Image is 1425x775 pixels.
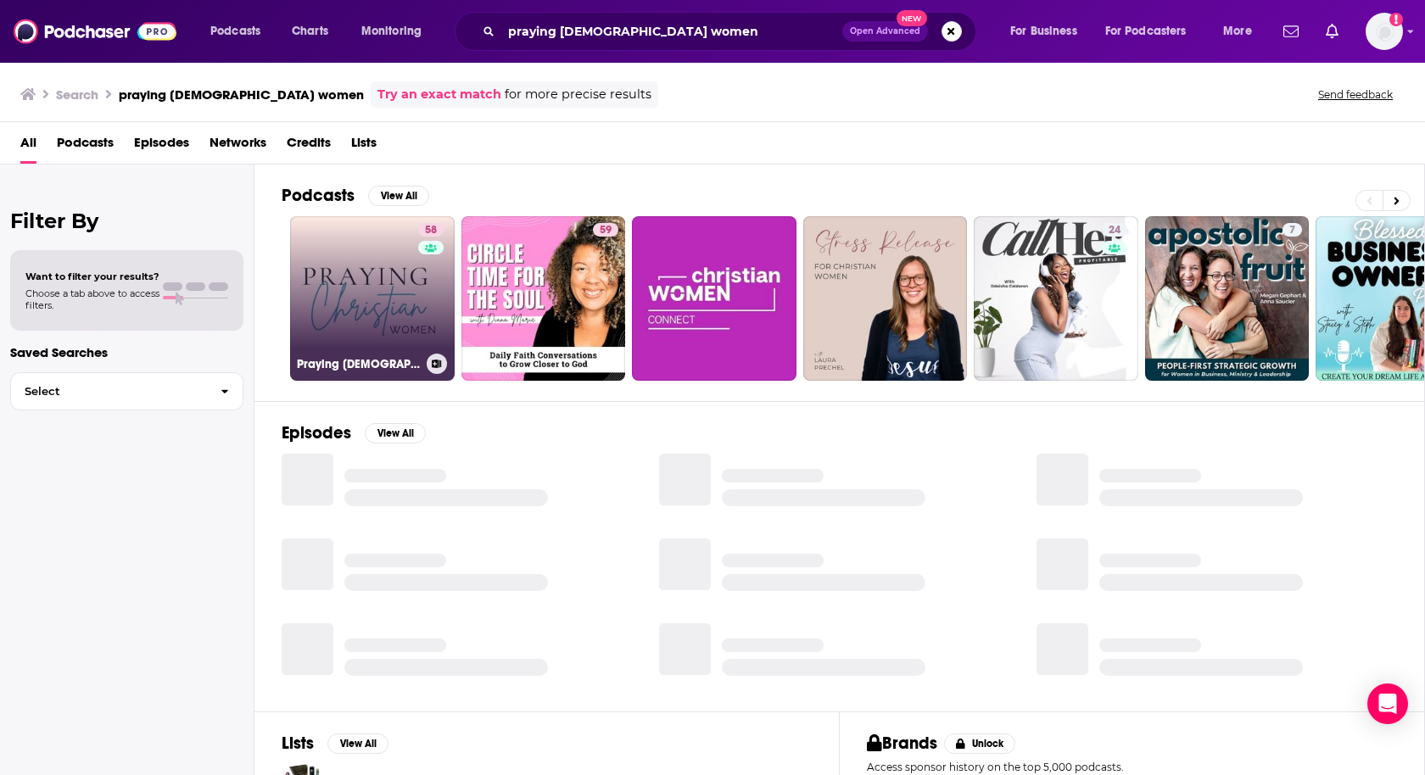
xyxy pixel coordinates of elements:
[944,733,1016,754] button: Unlock
[20,129,36,164] a: All
[897,10,927,26] span: New
[461,216,626,381] a: 59
[351,129,377,164] a: Lists
[1366,13,1403,50] img: User Profile
[998,18,1098,45] button: open menu
[471,12,992,51] div: Search podcasts, credits, & more...
[425,222,437,239] span: 58
[1223,20,1252,43] span: More
[14,15,176,47] img: Podchaser - Follow, Share and Rate Podcasts
[867,761,1397,773] p: Access sponsor history on the top 5,000 podcasts.
[1105,20,1187,43] span: For Podcasters
[1211,18,1273,45] button: open menu
[505,85,651,104] span: for more precise results
[365,423,426,443] button: View All
[1366,13,1403,50] span: Logged in as heidi.egloff
[377,85,501,104] a: Try an exact match
[281,18,338,45] a: Charts
[11,386,207,397] span: Select
[1366,13,1403,50] button: Show profile menu
[593,223,618,237] a: 59
[349,18,444,45] button: open menu
[501,18,842,45] input: Search podcasts, credits, & more...
[10,344,243,360] p: Saved Searches
[198,18,282,45] button: open menu
[361,20,422,43] span: Monitoring
[600,222,612,239] span: 59
[842,21,928,42] button: Open AdvancedNew
[56,86,98,103] h3: Search
[850,27,920,36] span: Open Advanced
[119,86,364,103] h3: praying [DEMOGRAPHIC_DATA] women
[1010,20,1077,43] span: For Business
[327,733,388,754] button: View All
[25,287,159,311] span: Choose a tab above to access filters.
[134,129,189,164] a: Episodes
[867,733,937,754] h2: Brands
[282,422,351,443] h2: Episodes
[1389,13,1403,26] svg: Add a profile image
[1313,87,1398,102] button: Send feedback
[1367,683,1408,724] div: Open Intercom Messenger
[974,216,1138,381] a: 24
[290,216,455,381] a: 58Praying [DEMOGRAPHIC_DATA] Women
[1109,222,1120,239] span: 24
[1289,222,1295,239] span: 7
[297,357,420,371] h3: Praying [DEMOGRAPHIC_DATA] Women
[1319,17,1345,46] a: Show notifications dropdown
[210,129,266,164] a: Networks
[210,20,260,43] span: Podcasts
[282,185,429,206] a: PodcastsView All
[282,733,388,754] a: ListsView All
[1102,223,1127,237] a: 24
[292,20,328,43] span: Charts
[368,186,429,206] button: View All
[1094,18,1211,45] button: open menu
[282,733,314,754] h2: Lists
[1145,216,1310,381] a: 7
[10,209,243,233] h2: Filter By
[1282,223,1302,237] a: 7
[282,422,426,443] a: EpisodesView All
[287,129,331,164] a: Credits
[1277,17,1305,46] a: Show notifications dropdown
[57,129,114,164] a: Podcasts
[282,185,355,206] h2: Podcasts
[418,223,444,237] a: 58
[25,270,159,282] span: Want to filter your results?
[10,372,243,410] button: Select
